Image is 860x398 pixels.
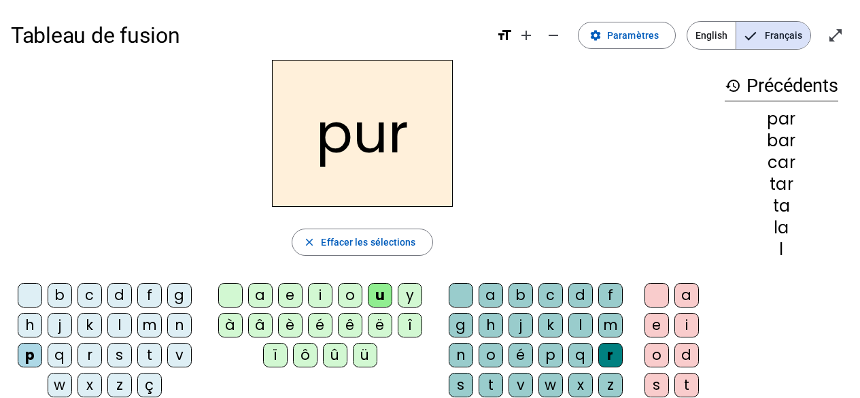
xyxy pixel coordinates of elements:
[598,343,623,367] div: r
[674,373,699,397] div: t
[725,154,838,171] div: car
[479,343,503,367] div: o
[107,343,132,367] div: s
[725,176,838,193] div: tar
[545,27,562,44] mat-icon: remove
[725,133,838,149] div: bar
[827,27,844,44] mat-icon: open_in_full
[578,22,676,49] button: Paramètres
[725,111,838,127] div: par
[496,27,513,44] mat-icon: format_size
[674,283,699,308] div: a
[323,343,347,367] div: û
[48,373,72,397] div: w
[568,343,593,367] div: q
[11,14,485,57] h1: Tableau de fusion
[725,198,838,214] div: ta
[398,313,422,337] div: î
[674,313,699,337] div: i
[107,313,132,337] div: l
[368,283,392,308] div: u
[568,283,593,308] div: d
[568,373,593,397] div: x
[293,343,317,367] div: ô
[644,343,669,367] div: o
[509,313,533,337] div: j
[167,343,192,367] div: v
[725,242,838,258] div: l
[479,373,503,397] div: t
[598,283,623,308] div: f
[509,373,533,397] div: v
[218,313,243,337] div: à
[167,313,192,337] div: n
[137,313,162,337] div: m
[513,22,540,49] button: Augmenter la taille de la police
[736,22,810,49] span: Français
[272,60,453,207] h2: pur
[509,343,533,367] div: é
[338,313,362,337] div: ê
[518,27,534,44] mat-icon: add
[308,313,332,337] div: é
[607,27,659,44] span: Paramètres
[449,343,473,367] div: n
[78,343,102,367] div: r
[674,343,699,367] div: d
[540,22,567,49] button: Diminuer la taille de la police
[449,373,473,397] div: s
[687,22,736,49] span: English
[78,313,102,337] div: k
[398,283,422,308] div: y
[18,313,42,337] div: h
[78,283,102,308] div: c
[48,283,72,308] div: b
[353,343,377,367] div: ü
[321,234,415,250] span: Effacer les sélections
[644,313,669,337] div: e
[107,373,132,397] div: z
[18,343,42,367] div: p
[725,220,838,236] div: la
[538,283,563,308] div: c
[568,313,593,337] div: l
[589,29,602,42] mat-icon: settings
[644,373,669,397] div: s
[479,283,503,308] div: a
[449,313,473,337] div: g
[137,283,162,308] div: f
[137,343,162,367] div: t
[509,283,533,308] div: b
[725,71,838,101] h3: Précédents
[538,343,563,367] div: p
[822,22,849,49] button: Entrer en plein écran
[137,373,162,397] div: ç
[167,283,192,308] div: g
[687,21,811,50] mat-button-toggle-group: Language selection
[338,283,362,308] div: o
[725,78,741,94] mat-icon: history
[278,283,303,308] div: e
[48,343,72,367] div: q
[538,373,563,397] div: w
[248,283,273,308] div: a
[303,236,315,248] mat-icon: close
[278,313,303,337] div: è
[78,373,102,397] div: x
[107,283,132,308] div: d
[479,313,503,337] div: h
[308,283,332,308] div: i
[263,343,288,367] div: ï
[598,373,623,397] div: z
[368,313,392,337] div: ë
[48,313,72,337] div: j
[248,313,273,337] div: â
[598,313,623,337] div: m
[538,313,563,337] div: k
[292,229,432,256] button: Effacer les sélections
